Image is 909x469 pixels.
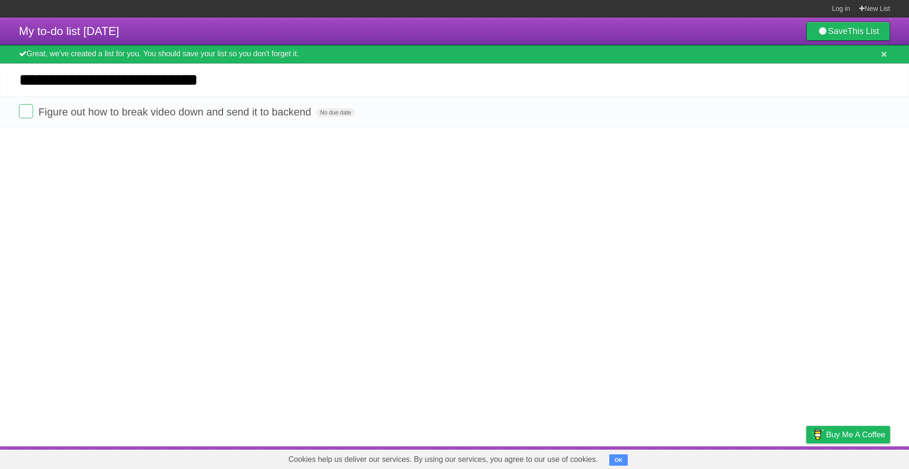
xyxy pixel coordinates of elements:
a: Developers [712,449,750,467]
a: Buy me a coffee [806,426,890,443]
a: Terms [762,449,783,467]
a: About [680,449,700,467]
a: Privacy [794,449,819,467]
b: This List [847,27,879,36]
label: Done [19,104,33,118]
span: Buy me a coffee [826,426,885,443]
span: Figure out how to break video down and send it to backend [38,106,313,118]
a: SaveThis List [806,22,890,41]
span: Cookies help us deliver our services. By using our services, you agree to our use of cookies. [279,450,607,469]
button: OK [609,454,628,466]
span: My to-do list [DATE] [19,25,119,37]
img: Buy me a coffee [811,426,824,442]
a: Suggest a feature [830,449,890,467]
span: No due date [316,108,355,117]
